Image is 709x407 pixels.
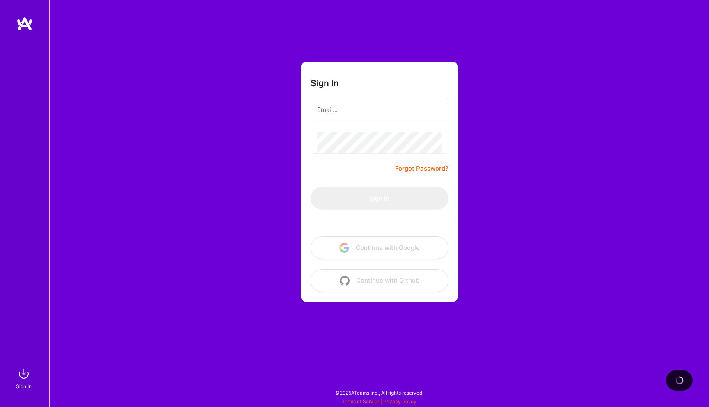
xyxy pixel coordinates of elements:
[342,398,380,405] a: Terms of Service
[311,236,448,259] button: Continue with Google
[16,366,32,382] img: sign in
[311,187,448,210] button: Sign In
[49,382,709,403] div: © 2025 ATeams Inc., All rights reserved.
[675,376,684,385] img: loading
[383,398,416,405] a: Privacy Policy
[16,16,33,31] img: logo
[317,99,442,120] input: Email...
[395,164,448,174] a: Forgot Password?
[17,366,32,391] a: sign inSign In
[311,269,448,292] button: Continue with Github
[339,243,349,253] img: icon
[16,382,32,391] div: Sign In
[342,398,416,405] span: |
[311,78,339,88] h3: Sign In
[340,276,350,286] img: icon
